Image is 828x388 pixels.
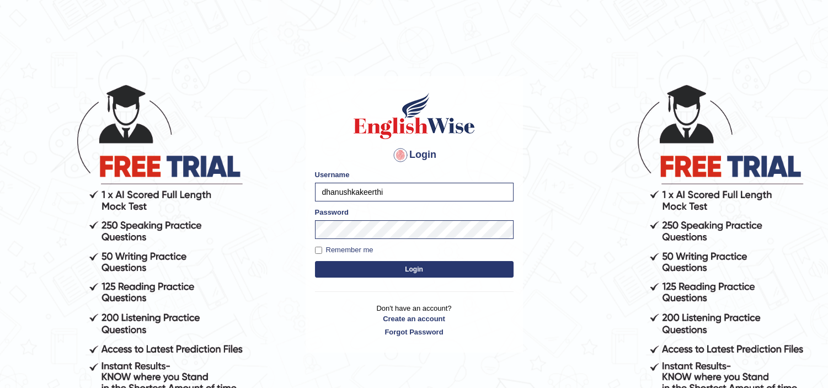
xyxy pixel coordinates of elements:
button: Login [315,261,514,278]
label: Remember me [315,245,373,256]
label: Password [315,207,349,217]
h4: Login [315,146,514,164]
a: Forgot Password [315,327,514,337]
p: Don't have an account? [315,303,514,337]
img: Logo of English Wise sign in for intelligent practice with AI [351,91,477,141]
label: Username [315,169,350,180]
a: Create an account [315,313,514,324]
input: Remember me [315,247,322,254]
